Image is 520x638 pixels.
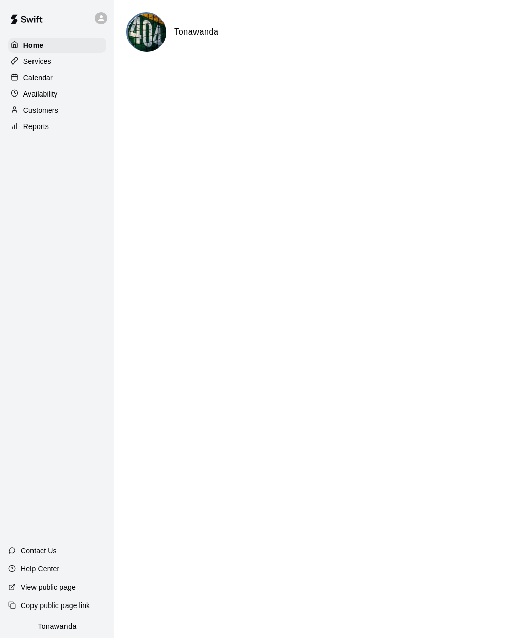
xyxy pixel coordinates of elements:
p: Home [23,40,44,50]
p: View public page [21,582,76,592]
a: Services [8,54,106,69]
p: Copy public page link [21,600,90,611]
p: Calendar [23,73,53,83]
p: Customers [23,105,58,115]
a: Availability [8,86,106,102]
h6: Tonawanda [174,25,219,39]
a: Home [8,38,106,53]
a: Calendar [8,70,106,85]
p: Reports [23,121,49,132]
p: Services [23,56,51,67]
img: Tonawanda logo [128,14,166,52]
p: Help Center [21,564,59,574]
a: Customers [8,103,106,118]
p: Availability [23,89,58,99]
a: Reports [8,119,106,134]
p: Contact Us [21,546,57,556]
p: Tonawanda [38,621,77,632]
